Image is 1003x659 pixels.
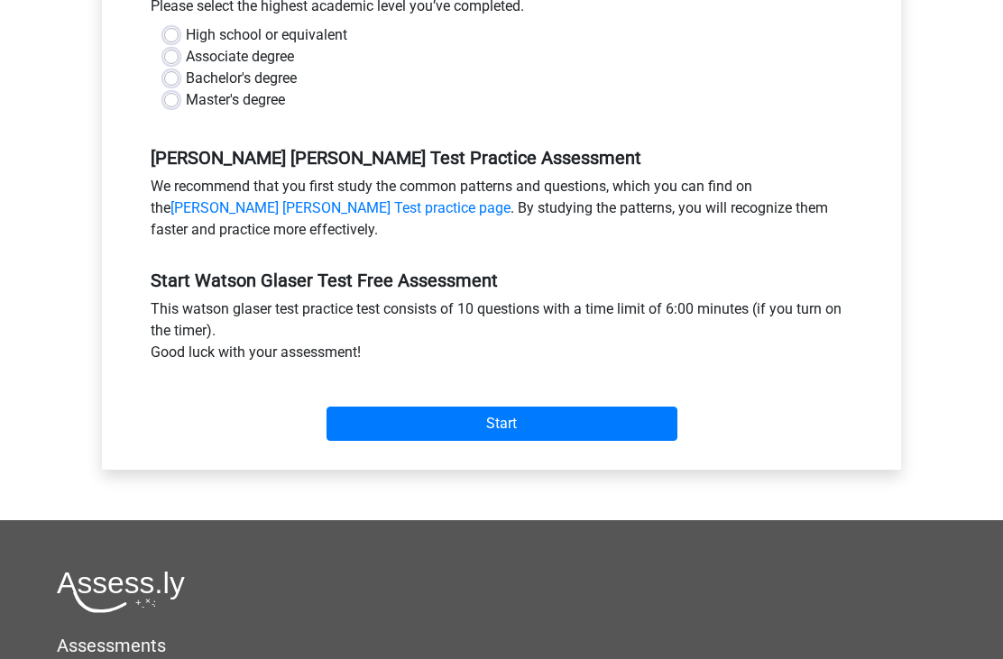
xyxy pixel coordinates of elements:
[151,270,852,291] h5: Start Watson Glaser Test Free Assessment
[170,199,511,216] a: [PERSON_NAME] [PERSON_NAME] Test practice page
[57,571,185,613] img: Assessly logo
[57,635,946,656] h5: Assessments
[137,176,866,248] div: We recommend that you first study the common patterns and questions, which you can find on the . ...
[151,147,852,169] h5: [PERSON_NAME] [PERSON_NAME] Test Practice Assessment
[137,298,866,371] div: This watson glaser test practice test consists of 10 questions with a time limit of 6:00 minutes ...
[186,46,294,68] label: Associate degree
[186,68,297,89] label: Bachelor's degree
[327,407,677,441] input: Start
[186,89,285,111] label: Master's degree
[186,24,347,46] label: High school or equivalent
